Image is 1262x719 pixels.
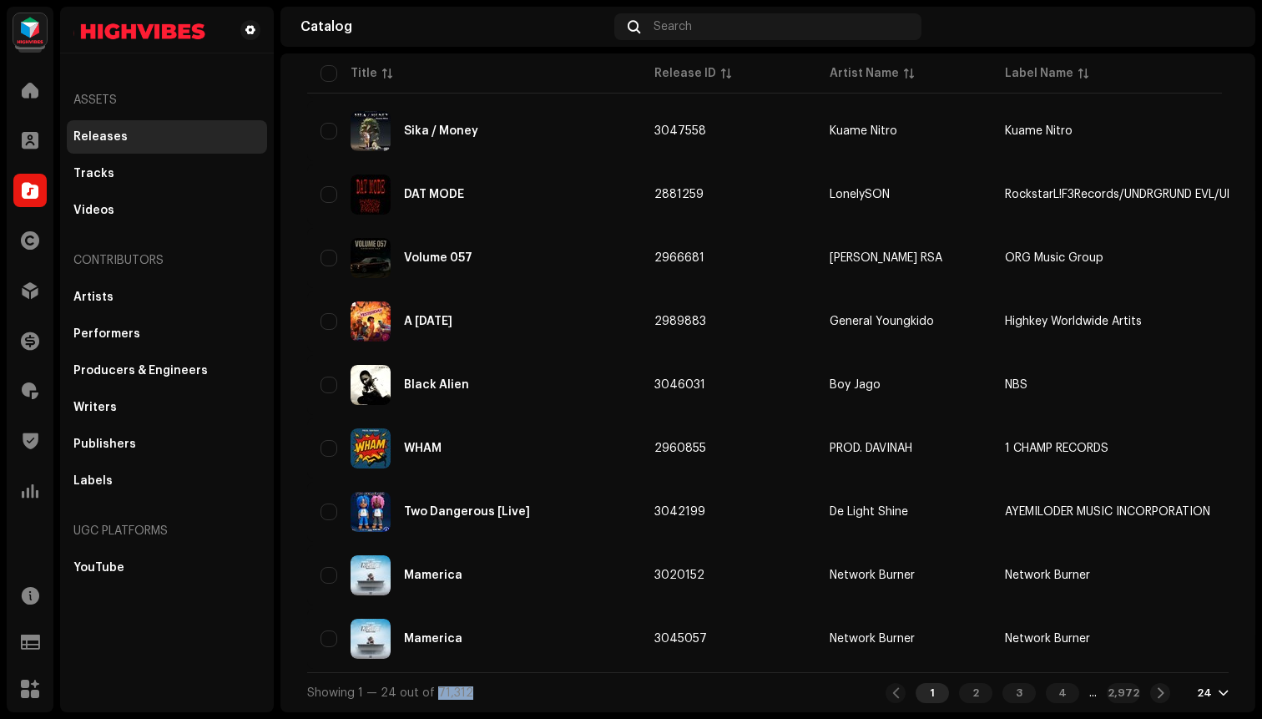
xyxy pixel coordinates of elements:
div: Tracks [73,167,114,180]
span: Network Burner [830,633,978,645]
span: Network Burner [830,570,978,581]
div: Producers & Engineers [73,364,208,377]
div: De Light Shine [830,506,908,518]
img: c7e331e1-a8c3-45e7-b453-6935b8f6cba2 [351,111,391,151]
div: Releases [73,130,128,144]
div: ... [1089,686,1097,700]
re-m-nav-item: Releases [67,120,267,154]
span: AYEMILODER MUSIC INCORPORATION [1005,506,1210,518]
span: 3045057 [654,633,707,645]
span: 3020152 [654,570,704,581]
div: Volume 057 [404,252,472,264]
span: General Youngkido [830,316,978,327]
img: 00390373-808b-4471-bf6d-61ae98b7d0f1 [351,175,391,215]
span: 3046031 [654,379,705,391]
div: Kuame Nitro [830,125,897,137]
div: Boy Jago [830,379,881,391]
re-m-nav-item: Publishers [67,428,267,461]
re-m-nav-item: Artists [67,281,267,314]
span: 2989883 [654,316,706,327]
div: 1 [916,683,949,703]
re-m-nav-item: Performers [67,317,267,351]
div: Label Name [1005,65,1073,82]
img: 5b4ed07e-ee05-4ccf-96d1-0b9fc643a79e [351,301,391,342]
div: Mamerica [404,633,462,645]
span: Boy Jago [830,379,978,391]
div: Release ID [654,65,716,82]
div: Two Dangerous [Live] [404,506,530,518]
span: 3042199 [654,506,705,518]
span: 2960855 [654,443,706,454]
div: 24 [1197,686,1212,700]
span: Network Burner [1005,633,1090,645]
span: NBS [1005,379,1027,391]
re-m-nav-item: Videos [67,194,267,227]
span: 2881259 [654,189,704,200]
img: 5c9387b8-01c6-4478-8825-3d9954803a6c [351,555,391,595]
img: f22cd669-0dbb-4c19-810d-5636d1a90efb [351,492,391,532]
span: Harrison RSA [830,252,978,264]
img: 57bb808f-288e-437d-a118-27b81aa84fb4 [351,619,391,659]
div: DAT MODE [404,189,464,200]
div: WHAM [404,443,442,454]
img: 94ca2371-0b49-4ecc-bbe7-55fea9fd24fd [1209,13,1235,40]
img: a9292cb1-4296-4995-9fb9-faa41d8c26b8 [351,428,391,468]
div: Title [351,65,377,82]
span: Highkey Worldwide Artits [1005,316,1142,327]
div: Performers [73,327,140,341]
span: Search [654,20,692,33]
span: LonelySON [830,189,978,200]
span: PROD. DAVINAH [830,443,978,454]
div: Network Burner [830,570,915,581]
div: A Day Before Yesterday [404,316,452,327]
div: LonelySON [830,189,890,200]
div: YouTube [73,561,124,575]
span: 1 CHAMP RECORDS [1005,443,1108,454]
div: 2 [959,683,992,703]
img: 13ec6f70-303d-45d7-8147-20e209dcb6b7 [351,365,391,405]
div: Black Alien [404,379,469,391]
div: [PERSON_NAME] RSA [830,252,942,264]
re-a-nav-header: UGC Platforms [67,511,267,551]
span: Kuame Nitro [1005,125,1073,137]
re-m-nav-item: Tracks [67,157,267,190]
span: Network Burner [1005,570,1090,581]
div: Network Burner [830,633,915,645]
div: Artists [73,291,114,304]
span: De Light Shine [830,506,978,518]
div: Sika / Money [404,125,478,137]
div: Mamerica [404,570,462,581]
div: 3 [1002,683,1036,703]
span: ORG Music Group [1005,252,1103,264]
img: b1dc99b7-1e39-48b9-aea9-020fb7f3a5cf [351,238,391,278]
re-a-nav-header: Assets [67,80,267,120]
img: feab3aad-9b62-475c-8caf-26f15a9573ee [13,13,47,47]
re-m-nav-item: Producers & Engineers [67,354,267,387]
div: Artist Name [830,65,899,82]
re-m-nav-item: YouTube [67,551,267,585]
span: 2966681 [654,252,704,264]
div: 4 [1046,683,1079,703]
img: d4093022-bcd4-44a3-a5aa-2cc358ba159b [73,20,214,40]
div: Videos [73,204,114,217]
div: Labels [73,474,113,488]
div: Publishers [73,438,136,451]
re-m-nav-item: Writers [67,391,267,424]
span: Kuame Nitro [830,125,978,137]
div: Writers [73,401,117,414]
re-a-nav-header: Contributors [67,241,267,281]
span: Showing 1 — 24 out of 71,312 [307,687,473,699]
div: PROD. DAVINAH [830,443,912,454]
div: 2,972 [1107,683,1140,703]
div: General Youngkido [830,316,934,327]
div: Catalog [300,20,608,33]
re-m-nav-item: Labels [67,464,267,498]
span: 3047558 [654,125,706,137]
